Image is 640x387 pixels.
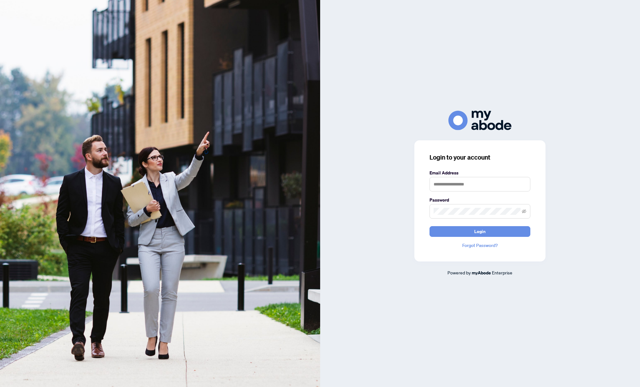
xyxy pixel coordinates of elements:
label: Email Address [430,169,530,176]
span: Enterprise [492,270,512,275]
h3: Login to your account [430,153,530,162]
button: Login [430,226,530,237]
a: Forgot Password? [430,242,530,249]
span: eye-invisible [522,209,526,214]
span: Login [474,226,486,237]
a: myAbode [472,269,491,276]
span: Powered by [447,270,471,275]
img: ma-logo [448,111,511,130]
label: Password [430,196,530,203]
